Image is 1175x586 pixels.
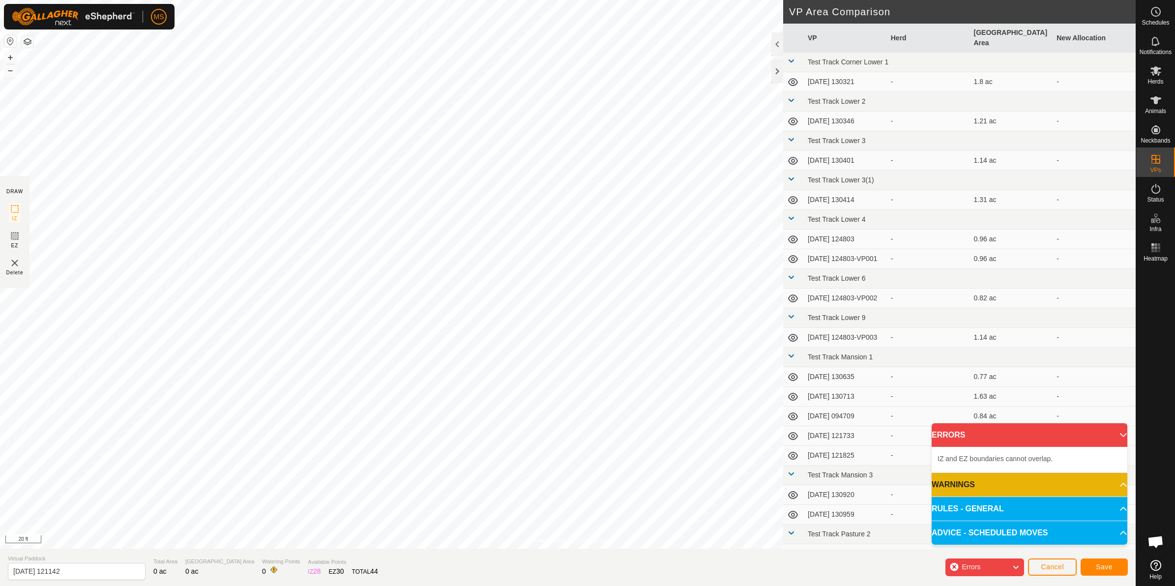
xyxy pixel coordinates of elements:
td: - [1053,190,1136,210]
span: Animals [1145,108,1166,114]
span: Save [1096,563,1113,571]
span: 0 ac [153,567,166,575]
button: Cancel [1028,558,1077,576]
div: TOTAL [352,566,378,577]
td: - [1053,367,1136,387]
span: Test Track Corner Lower 1 [808,58,888,66]
span: Test Track Lower 9 [808,314,866,322]
td: - [1053,112,1136,131]
td: 0.96 ac [970,230,1053,249]
div: - [891,155,966,166]
td: [DATE] 130713 [804,387,887,407]
td: [DATE] 121733 [804,426,887,446]
span: Test Track Mansion 1 [808,353,873,361]
span: Errors [962,563,980,571]
span: WARNINGS [932,479,975,491]
div: IZ [308,566,321,577]
button: Save [1081,558,1128,576]
button: Map Layers [22,36,33,48]
td: - [1053,407,1136,426]
span: Neckbands [1141,138,1170,144]
span: Delete [6,269,24,276]
div: - [891,509,966,520]
td: - [1053,72,1136,92]
td: [DATE] 130346 [804,112,887,131]
span: Test Track Lower 2 [808,97,866,105]
div: Open chat [1141,527,1171,557]
td: [DATE] 124803 [804,230,887,249]
span: Herds [1147,79,1163,85]
td: [DATE] 124803-VP003 [804,328,887,348]
p-accordion-header: ADVICE - SCHEDULED MOVES [932,521,1127,545]
button: + [4,52,16,63]
div: DRAW [6,188,23,195]
th: VP [804,24,887,53]
div: - [891,254,966,264]
td: [DATE] 130401 [804,151,887,171]
span: MS [154,12,164,22]
span: Infra [1149,226,1161,232]
span: Heatmap [1144,256,1168,262]
td: [DATE] 130321 [804,72,887,92]
td: [DATE] 130414 [804,190,887,210]
span: 30 [336,567,344,575]
div: - [891,490,966,500]
button: – [4,64,16,76]
div: - [891,391,966,402]
span: 28 [313,567,321,575]
td: [DATE] 124803-VP001 [804,249,887,269]
img: VP [9,257,21,269]
span: Available Points [308,558,378,566]
span: Test Track Lower 3(1) [808,176,874,184]
td: 0.96 ac [970,249,1053,269]
td: [DATE] 121825 [804,446,887,466]
span: ADVICE - SCHEDULED MOVES [932,527,1048,539]
td: - [1053,328,1136,348]
span: Virtual Paddock [8,555,146,563]
th: New Allocation [1053,24,1136,53]
a: Help [1136,556,1175,584]
td: 0.84 ac [970,407,1053,426]
td: 0.82 ac [970,289,1053,308]
div: - [891,116,966,126]
span: IZ [12,215,18,222]
span: EZ [11,242,19,249]
td: - [1053,387,1136,407]
span: VPs [1150,167,1161,173]
div: EZ [329,566,344,577]
td: [DATE] 130920 [804,485,887,505]
td: 1.14 ac [970,328,1053,348]
span: Test Track Mansion 3 [808,471,873,479]
td: [DATE] 124803-VP002 [804,289,887,308]
div: - [891,195,966,205]
div: - [891,431,966,441]
div: - [891,372,966,382]
td: [DATE] 094709 [804,407,887,426]
p-accordion-header: WARNINGS [932,473,1127,497]
span: Total Area [153,557,177,566]
span: [GEOGRAPHIC_DATA] Area [185,557,254,566]
div: - [891,450,966,461]
span: Watering Points [262,557,300,566]
p-accordion-header: ERRORS [932,423,1127,447]
td: - [1053,249,1136,269]
div: - [891,332,966,343]
button: Reset Map [4,35,16,47]
span: RULES - GENERAL [932,503,1004,515]
span: Test Track Lower 6 [808,274,866,282]
span: ERRORS [932,429,965,441]
td: - [1053,289,1136,308]
span: Help [1149,574,1162,580]
td: [DATE] 130635 [804,367,887,387]
td: - [1053,230,1136,249]
a: Privacy Policy [529,536,566,545]
td: 1.31 ac [970,190,1053,210]
span: Test Track Pasture 2 [808,530,871,538]
td: [DATE] 130800 [804,544,887,564]
span: Schedules [1142,20,1169,26]
td: 1.14 ac [970,151,1053,171]
div: - [891,549,966,559]
div: - [891,77,966,87]
span: Notifications [1140,49,1172,55]
td: 1.8 ac [970,72,1053,92]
